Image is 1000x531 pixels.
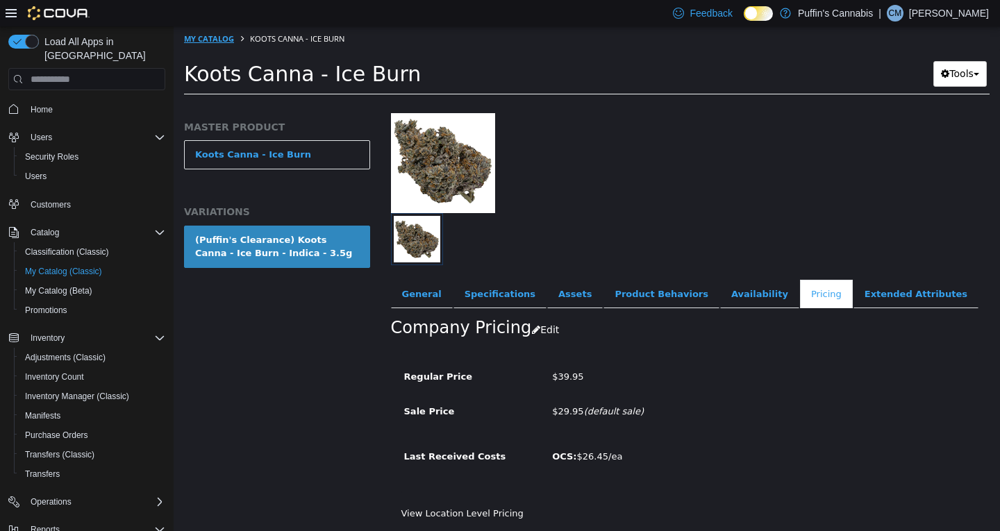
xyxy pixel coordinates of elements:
[410,380,470,390] em: (default sale)
[280,253,373,283] a: Specifications
[231,425,333,435] span: Last Received Costs
[3,128,171,147] button: Users
[19,244,115,260] a: Classification (Classic)
[22,207,185,234] div: (Puffin's Clearance) Koots Canna - Ice Burn - Indica - 3.5g
[374,253,429,283] a: Assets
[19,263,165,280] span: My Catalog (Classic)
[19,283,98,299] a: My Catalog (Beta)
[19,407,66,424] a: Manifests
[25,469,60,480] span: Transfers
[889,5,902,22] span: CM
[19,427,165,444] span: Purchase Orders
[25,285,92,296] span: My Catalog (Beta)
[25,196,76,213] a: Customers
[25,449,94,460] span: Transfers (Classic)
[14,281,171,301] button: My Catalog (Beta)
[378,345,410,355] span: $39.95
[430,253,546,283] a: Product Behaviors
[228,482,350,492] a: View Location Level Pricing
[19,302,165,319] span: Promotions
[909,5,989,22] p: [PERSON_NAME]
[217,83,322,187] img: 150
[10,7,60,17] a: My Catalog
[3,328,171,348] button: Inventory
[887,5,903,22] div: Curtis Muir
[25,100,165,117] span: Home
[25,330,165,346] span: Inventory
[25,129,165,146] span: Users
[378,380,470,390] span: $29.95
[744,6,773,21] input: Dark Mode
[14,406,171,425] button: Manifests
[378,425,449,435] span: $26.45/ea
[25,266,102,277] span: My Catalog (Classic)
[19,263,108,280] a: My Catalog (Classic)
[19,168,52,185] a: Users
[19,388,165,405] span: Inventory Manager (Classic)
[690,6,732,20] span: Feedback
[378,425,403,435] b: OCS:
[680,253,805,283] a: Extended Attributes
[14,262,171,281] button: My Catalog (Classic)
[14,425,171,445] button: Purchase Orders
[878,5,881,22] p: |
[358,291,393,317] button: Edit
[14,445,171,464] button: Transfers (Classic)
[10,179,197,192] h5: VARIATIONS
[10,94,197,107] h5: MASTER PRODUCT
[25,151,78,162] span: Security Roles
[626,253,679,283] a: Pricing
[25,391,129,402] span: Inventory Manager (Classic)
[231,345,299,355] span: Regular Price
[31,132,52,143] span: Users
[28,6,90,20] img: Cova
[14,367,171,387] button: Inventory Count
[19,349,111,366] a: Adjustments (Classic)
[760,35,813,60] button: Tools
[19,407,165,424] span: Manifests
[14,301,171,320] button: Promotions
[14,147,171,167] button: Security Roles
[25,224,65,241] button: Catalog
[31,104,53,115] span: Home
[25,129,58,146] button: Users
[3,223,171,242] button: Catalog
[19,369,165,385] span: Inventory Count
[25,352,106,363] span: Adjustments (Classic)
[19,369,90,385] a: Inventory Count
[19,388,135,405] a: Inventory Manager (Classic)
[217,253,279,283] a: General
[19,446,100,463] a: Transfers (Classic)
[14,387,171,406] button: Inventory Manager (Classic)
[14,348,171,367] button: Adjustments (Classic)
[25,371,84,382] span: Inventory Count
[25,196,165,213] span: Customers
[19,168,165,185] span: Users
[798,5,873,22] p: Puffin's Cannabis
[231,380,281,390] span: Sale Price
[547,253,626,283] a: Availability
[31,496,72,507] span: Operations
[19,349,165,366] span: Adjustments (Classic)
[19,427,94,444] a: Purchase Orders
[14,464,171,484] button: Transfers
[19,466,165,482] span: Transfers
[3,194,171,214] button: Customers
[25,224,165,241] span: Catalog
[39,35,165,62] span: Load All Apps in [GEOGRAPHIC_DATA]
[25,101,58,118] a: Home
[31,199,71,210] span: Customers
[3,492,171,512] button: Operations
[217,291,358,312] h2: Company Pricing
[31,332,65,344] span: Inventory
[19,446,165,463] span: Transfers (Classic)
[76,7,171,17] span: Koots Canna - Ice Burn
[14,242,171,262] button: Classification (Classic)
[25,430,88,441] span: Purchase Orders
[19,149,84,165] a: Security Roles
[14,167,171,186] button: Users
[25,330,70,346] button: Inventory
[31,227,59,238] span: Catalog
[25,171,47,182] span: Users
